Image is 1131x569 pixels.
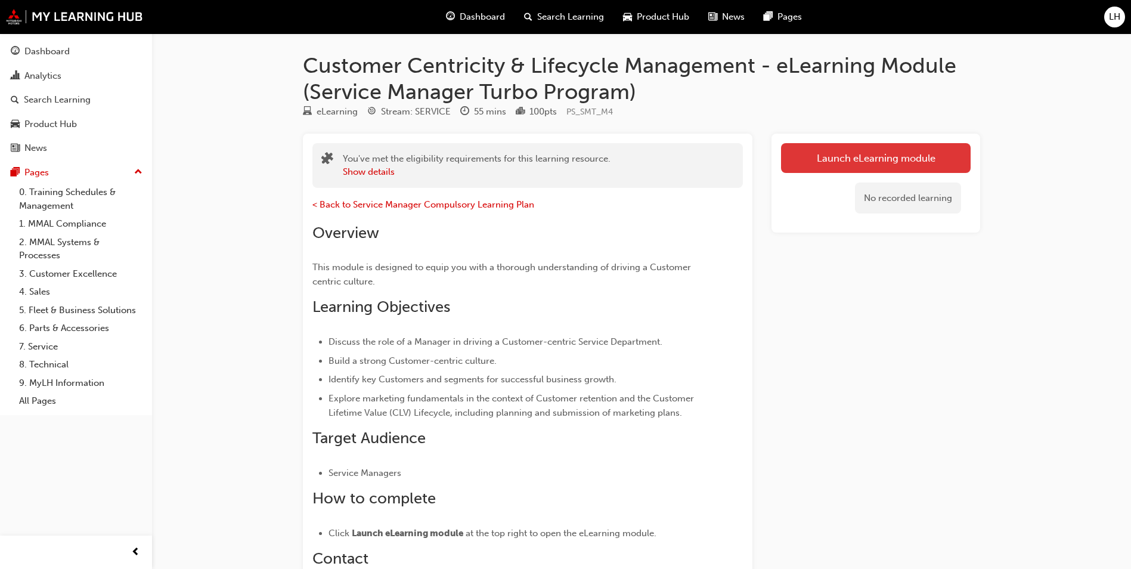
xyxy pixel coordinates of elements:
span: News [722,10,745,24]
div: No recorded learning [855,183,961,214]
a: Product Hub [5,113,147,135]
div: 55 mins [474,105,506,119]
a: News [5,137,147,159]
a: 2. MMAL Systems & Processes [14,233,147,265]
span: search-icon [11,95,19,106]
a: Analytics [5,65,147,87]
button: LH [1104,7,1125,27]
div: Product Hub [24,117,77,131]
a: 7. Service [14,338,147,356]
a: guage-iconDashboard [436,5,515,29]
a: Launch eLearning module [781,143,971,173]
a: 3. Customer Excellence [14,265,147,283]
span: at the top right to open the eLearning module. [466,528,656,539]
span: Learning Objectives [312,298,450,316]
span: news-icon [708,10,717,24]
div: You've met the eligibility requirements for this learning resource. [343,152,611,179]
span: car-icon [623,10,632,24]
span: Pages [777,10,802,24]
span: news-icon [11,143,20,154]
a: Dashboard [5,41,147,63]
span: puzzle-icon [321,153,333,167]
span: LH [1109,10,1120,24]
a: Search Learning [5,89,147,111]
span: podium-icon [516,107,525,117]
button: Show details [343,165,395,179]
span: learningResourceType_ELEARNING-icon [303,107,312,117]
div: Analytics [24,69,61,83]
span: Contact [312,549,368,568]
img: mmal [6,9,143,24]
a: 6. Parts & Accessories [14,319,147,338]
a: search-iconSearch Learning [515,5,613,29]
div: eLearning [317,105,358,119]
span: Product Hub [637,10,689,24]
span: search-icon [524,10,532,24]
span: prev-icon [131,545,140,560]
div: Dashboard [24,45,70,58]
span: This module is designed to equip you with a thorough understanding of driving a Customer centric ... [312,262,693,287]
h1: Customer Centricity & Lifecycle Management - eLearning Module (Service Manager Turbo Program) [303,52,980,104]
div: Stream: SERVICE [381,105,451,119]
a: news-iconNews [699,5,754,29]
div: Type [303,104,358,119]
span: Launch eLearning module [352,528,463,539]
span: car-icon [11,119,20,130]
a: < Back to Service Manager Compulsory Learning Plan [312,199,534,210]
span: Discuss the role of a Manager in driving a Customer-centric Service Department. [329,336,662,347]
span: Overview [312,224,379,242]
a: pages-iconPages [754,5,811,29]
div: Duration [460,104,506,119]
span: target-icon [367,107,376,117]
div: Search Learning [24,93,91,107]
span: clock-icon [460,107,469,117]
span: guage-icon [11,47,20,57]
div: Points [516,104,557,119]
button: Pages [5,162,147,184]
a: 8. Technical [14,355,147,374]
span: Service Managers [329,468,401,478]
span: chart-icon [11,71,20,82]
span: Identify key Customers and segments for successful business growth. [329,374,616,385]
span: Click [329,528,349,539]
span: Search Learning [537,10,604,24]
a: All Pages [14,392,147,410]
span: guage-icon [446,10,455,24]
button: DashboardAnalyticsSearch LearningProduct HubNews [5,38,147,162]
a: 5. Fleet & Business Solutions [14,301,147,320]
div: Stream [367,104,451,119]
a: 0. Training Schedules & Management [14,183,147,215]
span: Build a strong Customer-centric culture. [329,355,497,366]
a: car-iconProduct Hub [613,5,699,29]
span: pages-icon [11,168,20,178]
div: Pages [24,166,49,180]
span: How to complete [312,489,436,508]
span: Learning resource code [566,107,613,117]
a: 4. Sales [14,283,147,301]
div: News [24,141,47,155]
span: Explore marketing fundamentals in the context of Customer retention and the Customer Lifetime Val... [329,393,696,418]
span: Dashboard [460,10,505,24]
span: Target Audience [312,429,426,447]
span: pages-icon [764,10,773,24]
a: 9. MyLH Information [14,374,147,392]
div: 100 pts [529,105,557,119]
span: up-icon [134,165,142,180]
a: 1. MMAL Compliance [14,215,147,233]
